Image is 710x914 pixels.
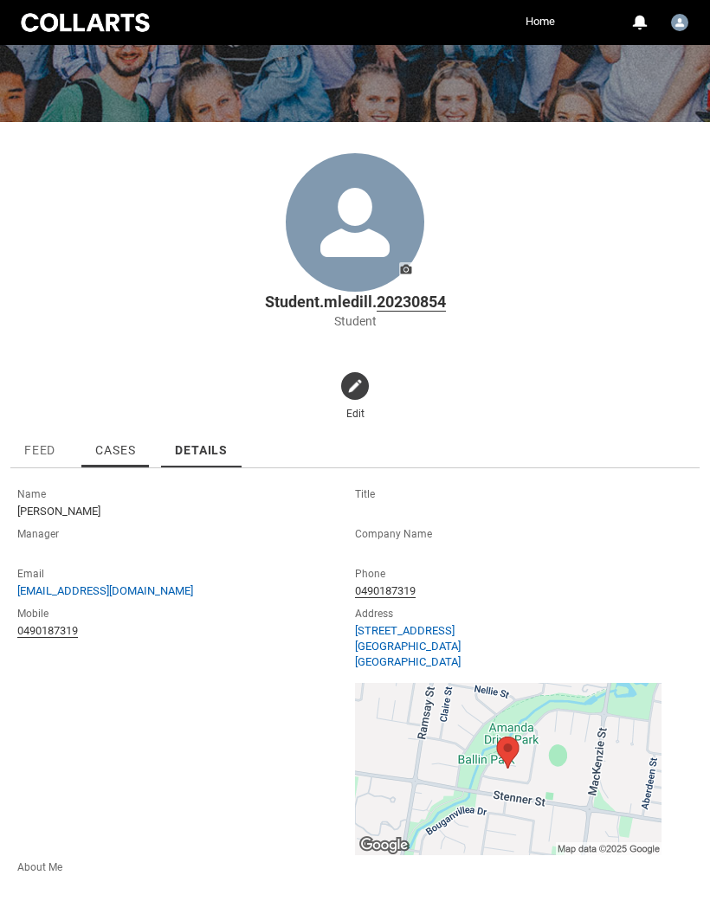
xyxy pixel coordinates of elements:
[10,313,700,330] div: Student
[17,861,62,873] span: About Me
[355,488,375,500] span: Title
[17,505,100,518] span: [PERSON_NAME]
[17,528,59,540] span: Manager
[355,528,432,540] span: Company Name
[667,7,693,35] button: User Profile Student.mledill.20230854
[355,654,693,670] div: [GEOGRAPHIC_DATA]
[24,443,55,457] span: Feed
[161,422,242,467] a: Details
[346,400,365,421] span: Edit
[17,568,44,580] span: Email
[355,623,693,856] a: [STREET_ADDRESS][GEOGRAPHIC_DATA][GEOGRAPHIC_DATA]Loading Map...
[17,488,46,500] span: Name
[10,292,700,313] div: Student.mledill.
[17,584,193,597] a: [EMAIL_ADDRESS][DOMAIN_NAME]
[10,371,700,422] button: Edit
[355,623,693,639] div: [STREET_ADDRESS]
[286,153,424,292] a: Update Photo
[10,422,69,467] a: Feed
[355,608,393,620] span: Address
[355,568,385,580] span: Phone
[355,639,693,654] div: [GEOGRAPHIC_DATA]
[521,9,559,35] a: Home
[17,608,48,620] span: Mobile
[175,443,228,457] span: Details
[671,14,688,31] img: Student.mledill.20230854
[95,443,135,457] span: Cases
[81,422,149,467] a: Cases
